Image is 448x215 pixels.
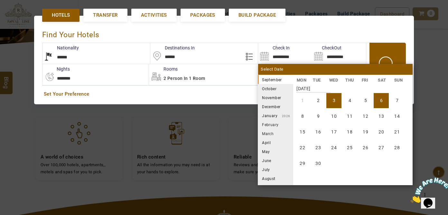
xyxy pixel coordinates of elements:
[190,12,215,19] span: Packages
[42,45,79,51] label: Nationality
[42,24,406,43] div: Find Your Hotels
[258,120,293,129] li: February
[374,93,389,108] li: Saturday, 6 September 2025
[358,109,373,124] li: Friday, 12 September 2025
[389,109,405,124] li: Sunday, 14 September 2025
[295,125,310,140] li: Monday, 15 September 2025
[295,140,310,155] li: Monday, 22 September 2025
[258,174,293,183] li: August
[258,93,293,102] li: November
[326,125,341,140] li: Wednesday, 17 September 2025
[3,3,42,28] img: Chat attention grabber
[310,77,326,83] li: TUE
[326,77,342,83] li: WED
[258,75,293,84] li: September
[375,77,391,83] li: SAT
[293,77,310,83] li: MON
[258,84,293,93] li: October
[311,125,326,140] li: Tuesday, 16 September 2025
[150,45,195,51] label: Destinations In
[358,93,373,108] li: Friday, 5 September 2025
[389,125,405,140] li: Sunday, 21 September 2025
[295,156,310,171] li: Monday, 29 September 2025
[389,93,405,108] li: Sunday, 7 September 2025
[326,109,341,124] li: Wednesday, 10 September 2025
[44,91,404,98] a: Set Your Preference
[258,64,413,75] div: Select Date
[258,129,293,138] li: March
[131,9,177,22] a: Activities
[282,78,327,82] small: 2025
[342,109,357,124] li: Thursday, 11 September 2025
[295,109,310,124] li: Monday, 8 September 2025
[42,66,70,72] label: nights
[342,125,357,140] li: Thursday, 18 September 2025
[342,77,359,83] li: THU
[42,9,79,22] a: Hotels
[163,76,205,81] span: 2 Person in 1 Room
[3,3,5,8] span: 1
[342,93,357,108] li: Thursday, 4 September 2025
[358,140,373,155] li: Friday, 26 September 2025
[258,43,312,64] input: Search
[312,43,366,64] input: Search
[52,12,70,19] span: Hotels
[258,102,293,111] li: December
[311,109,326,124] li: Tuesday, 9 September 2025
[311,156,326,171] li: Tuesday, 30 September 2025
[389,140,405,155] li: Sunday, 28 September 2025
[258,156,293,165] li: June
[326,140,341,155] li: Wednesday, 24 September 2025
[311,140,326,155] li: Tuesday, 23 September 2025
[83,9,127,22] a: Transfer
[374,125,389,140] li: Saturday, 20 September 2025
[258,111,293,120] li: January
[258,147,293,156] li: May
[229,9,285,22] a: Build Package
[374,140,389,155] li: Saturday, 27 September 2025
[296,81,331,93] strong: [DATE]
[277,114,290,118] small: 2026
[342,140,357,155] li: Thursday, 25 September 2025
[358,77,375,83] li: FRI
[181,9,225,22] a: Packages
[258,45,290,51] label: Check In
[326,93,341,108] li: Wednesday, 3 September 2025
[358,125,373,140] li: Friday, 19 September 2025
[258,165,293,174] li: July
[374,109,389,124] li: Saturday, 13 September 2025
[141,12,167,19] span: Activities
[408,175,448,205] iframe: chat widget
[258,138,293,147] li: April
[149,66,178,72] label: Rooms
[391,77,407,83] li: SUN
[238,12,276,19] span: Build Package
[312,45,341,51] label: CheckOut
[93,12,117,19] span: Transfer
[311,93,326,108] li: Tuesday, 2 September 2025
